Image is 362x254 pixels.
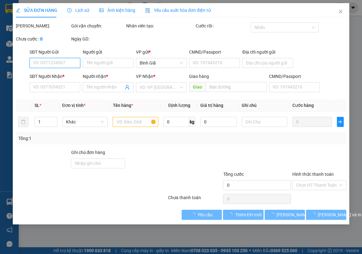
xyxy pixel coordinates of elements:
[337,117,344,127] button: plus
[145,8,150,13] img: icon
[18,135,140,142] div: Tổng: 1
[35,103,39,108] span: SL
[337,119,343,124] span: plus
[16,8,20,12] span: edit
[318,211,361,218] span: [PERSON_NAME] và In
[67,8,89,13] span: Lịch sử
[228,212,235,217] span: loading
[30,49,80,55] div: SĐT Người Gửi
[140,58,183,68] span: Bình Giã
[189,82,206,92] span: Giao
[197,211,213,218] span: Yêu cầu
[67,8,72,12] span: clock-circle
[206,82,267,92] input: Dọc đường
[62,103,86,108] span: Đơn vị tính
[83,73,133,80] div: Người nhận
[71,150,105,155] label: Ghi chú đơn hàng
[276,211,317,218] span: [PERSON_NAME] đổi
[136,74,153,79] span: VP Nhận
[113,103,133,108] span: Tên hàng
[40,36,43,41] b: 0
[71,36,125,42] div: Ngày GD:
[235,211,261,218] span: Thêm ĐH mới
[18,117,28,127] button: delete
[182,210,222,220] button: Yêu cầu
[270,212,276,217] span: loading
[332,3,349,21] button: Close
[125,85,130,90] span: user-add
[71,22,125,29] div: Gói vận chuyển:
[66,117,104,127] span: Khác
[167,194,223,205] div: Chưa thanh toán
[126,22,194,29] div: Nhân viên tạo:
[292,103,314,108] span: Cước hàng
[338,9,343,14] span: close
[99,8,104,12] span: picture
[189,74,209,79] span: Giao hàng
[195,22,249,29] div: Cước rồi :
[200,103,223,108] span: Giá trị hàng
[168,103,190,108] span: Định lượng
[16,22,70,29] div: [PERSON_NAME]:
[16,36,70,42] div: Chưa cước :
[306,210,346,220] button: [PERSON_NAME] và In
[269,73,320,80] div: CMND/Passport
[189,117,195,127] span: kg
[265,210,305,220] button: [PERSON_NAME] đổi
[242,117,287,127] input: Ghi Chú
[292,117,332,127] input: 0
[189,49,240,55] div: CMND/Passport
[292,172,333,177] label: Hình thức thanh toán
[242,49,293,55] div: Địa chỉ người gửi
[113,117,158,127] input: VD: Bàn, Ghế
[311,212,318,217] span: loading
[223,210,263,220] button: Thêm ĐH mới
[99,8,135,13] span: Ảnh kiện hàng
[30,73,80,80] div: SĐT Người Nhận
[191,212,197,217] span: loading
[16,8,57,13] span: SỬA ĐƠN HÀNG
[71,158,125,168] input: Ghi chú đơn hàng
[136,49,187,55] div: VP gửi
[223,172,244,177] span: Tổng cước
[145,8,211,13] span: Yêu cầu xuất hóa đơn điện tử
[242,58,293,68] input: Địa chỉ của người gửi
[239,99,290,112] th: Ghi chú
[83,49,133,55] div: Người gửi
